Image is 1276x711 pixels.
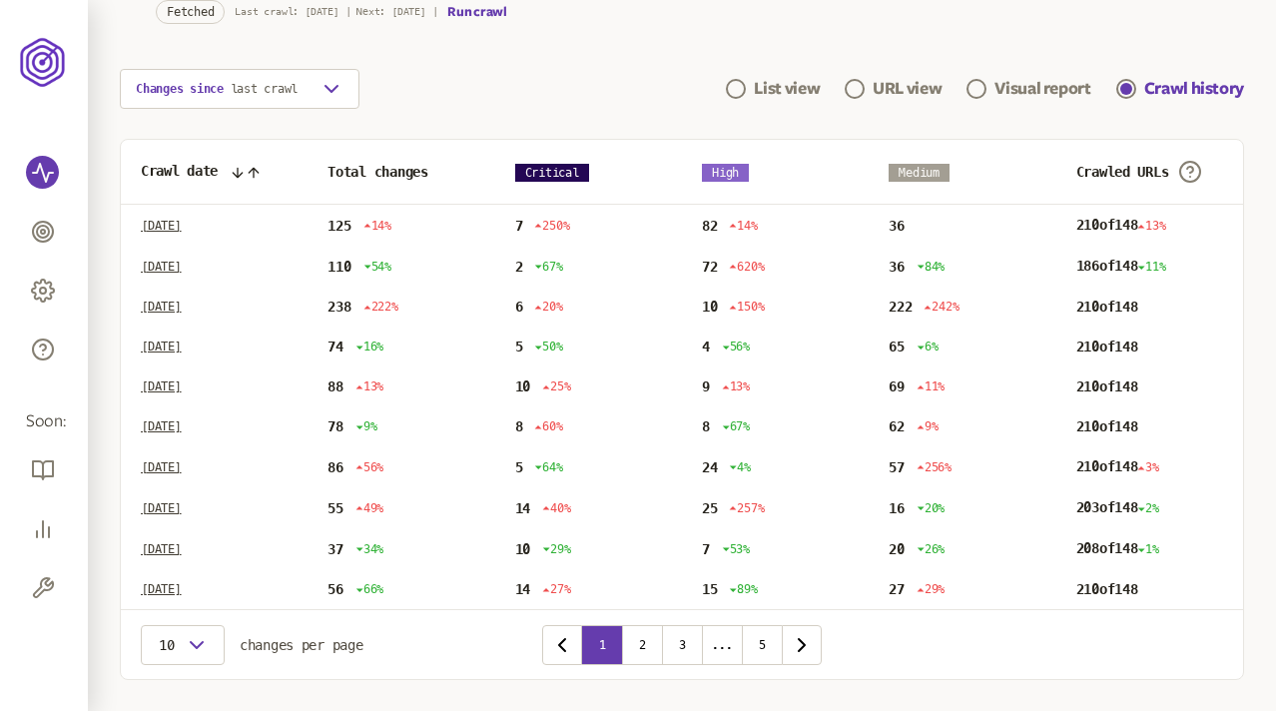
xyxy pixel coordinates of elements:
[889,299,912,315] span: 222
[662,625,702,665] button: 3
[363,218,391,234] span: 14%
[845,77,942,101] a: URL view
[515,500,530,516] span: 14
[702,218,717,234] span: 82
[702,625,742,665] button: ...
[515,378,530,394] span: 10
[729,259,764,275] span: 620%
[729,581,757,597] span: 89%
[327,259,350,275] span: 110
[327,581,342,597] span: 56
[534,459,562,475] span: 64%
[515,164,589,182] span: Critical
[1076,299,1138,315] span: 210 of 148
[889,500,904,516] span: 16
[702,164,749,182] span: High
[754,77,820,101] div: List view
[1076,458,1159,475] span: 210 of 148
[327,339,342,355] span: 74
[167,3,214,21] span: Fetched
[534,299,562,315] span: 20%
[141,541,182,557] p: [DATE]
[1137,542,1159,556] span: 1%
[355,459,383,475] span: 56%
[534,339,562,355] span: 50%
[141,581,288,597] a: [DATE]
[1137,219,1165,233] span: 13%
[1076,378,1138,394] span: 210 of 148
[240,637,363,653] span: changes per page
[141,541,288,557] a: [DATE]
[722,418,750,434] span: 67%
[157,637,177,653] span: 10
[622,625,662,665] button: 2
[534,259,562,275] span: 67%
[873,77,942,101] div: URL view
[327,218,350,234] span: 125
[702,299,717,315] span: 10
[327,299,350,315] span: 238
[308,140,494,205] th: Total changes
[702,459,717,475] span: 24
[231,82,299,96] span: last crawl
[1076,339,1138,355] span: 210 of 148
[966,77,1090,101] a: Visual report
[327,378,342,394] span: 88
[702,259,717,275] span: 72
[515,299,523,315] span: 6
[889,581,904,597] span: 27
[702,541,710,557] span: 7
[141,218,182,234] p: [DATE]
[889,418,904,434] span: 62
[363,259,391,275] span: 54%
[722,339,750,355] span: 56%
[702,500,717,516] span: 25
[141,459,288,475] a: [DATE]
[141,339,182,355] p: [DATE]
[447,4,506,20] button: Run crawl
[917,378,945,394] span: 11%
[355,339,383,355] span: 16%
[515,259,523,275] span: 2
[141,378,288,394] a: [DATE]
[121,140,308,205] th: Crawl date
[141,581,182,597] p: [DATE]
[924,299,958,315] span: 242%
[542,500,570,516] span: 40%
[141,500,182,516] p: [DATE]
[1076,258,1166,275] span: 186 of 148
[702,339,710,355] span: 4
[515,459,523,475] span: 5
[729,299,764,315] span: 150%
[702,418,710,434] span: 8
[141,378,182,394] p: [DATE]
[726,69,1244,109] div: Navigation
[542,378,570,394] span: 25%
[889,164,950,182] span: Medium
[722,378,750,394] span: 13%
[917,581,945,597] span: 29%
[141,339,288,355] a: [DATE]
[141,625,225,665] button: 10
[917,459,952,475] span: 256%
[1116,77,1244,101] a: Crawl history
[534,418,562,434] span: 60%
[26,410,62,433] span: Soon:
[355,500,383,516] span: 49%
[515,339,523,355] span: 5
[327,459,342,475] span: 86
[141,459,182,475] p: [DATE]
[141,418,288,434] a: [DATE]
[141,500,288,516] a: [DATE]
[327,500,342,516] span: 55
[1076,540,1159,557] span: 208 of 148
[515,418,523,434] span: 8
[1076,164,1169,180] span: Crawled URLs
[141,418,182,434] p: [DATE]
[515,218,523,234] span: 7
[1076,499,1159,516] span: 203 of 148
[355,378,383,394] span: 13%
[1076,581,1138,597] span: 210 of 148
[141,218,288,234] a: [DATE]
[1076,418,1138,434] span: 210 of 148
